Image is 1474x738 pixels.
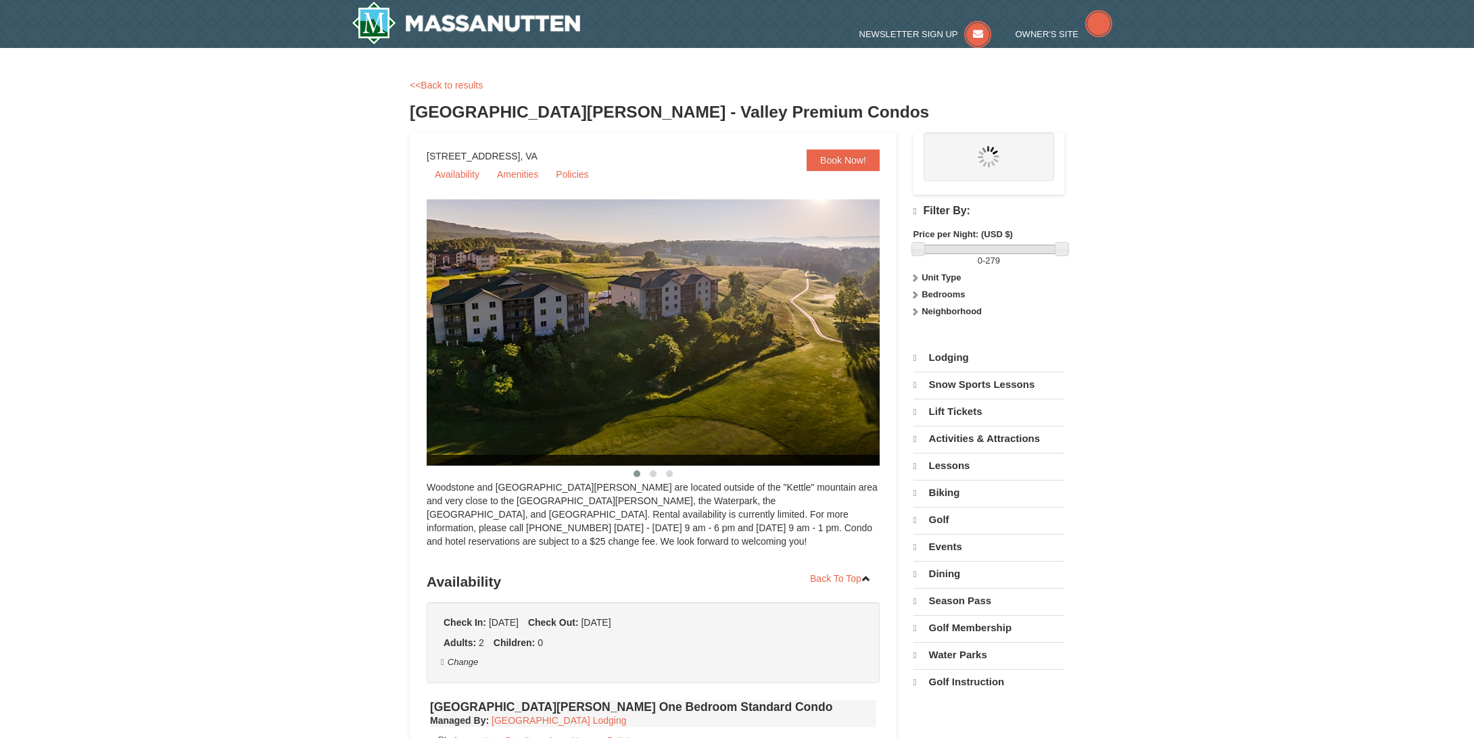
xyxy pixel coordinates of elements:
h4: [GEOGRAPHIC_DATA][PERSON_NAME] One Bedroom Standard Condo [430,700,876,714]
a: Snow Sports Lessons [913,372,1064,397]
button: Change [440,655,479,670]
strong: Price per Night: (USD $) [913,229,1013,239]
a: Book Now! [807,149,880,171]
h3: Availability [427,568,880,595]
span: Newsletter Sign Up [859,29,958,39]
strong: Unit Type [922,272,961,282]
a: Back To Top [801,568,880,589]
span: Managed By [430,715,485,726]
strong: Adults: [444,637,476,648]
img: 19219041-4-ec11c166.jpg [427,199,913,466]
a: Lift Tickets [913,399,1064,424]
a: Availability [427,164,488,184]
strong: Check In: [444,617,486,628]
a: Massanutten Resort [352,1,580,45]
a: Water Parks [913,642,1064,668]
span: [DATE] [581,617,611,628]
a: [GEOGRAPHIC_DATA] Lodging [492,715,626,726]
span: 2 [479,637,484,648]
a: Owner's Site [1016,29,1113,39]
a: Newsletter Sign Up [859,29,992,39]
a: Lessons [913,453,1064,478]
img: wait.gif [978,146,999,168]
span: [DATE] [489,617,519,628]
strong: Children: [494,637,535,648]
a: Amenities [489,164,546,184]
img: Massanutten Resort Logo [352,1,580,45]
a: Biking [913,480,1064,506]
a: Season Pass [913,588,1064,614]
a: <<Back to results [410,80,483,91]
a: Dining [913,561,1064,587]
span: Owner's Site [1016,29,1079,39]
strong: Bedrooms [922,289,965,299]
span: 0 [978,255,982,266]
div: Woodstone and [GEOGRAPHIC_DATA][PERSON_NAME] are located outside of the "Kettle" mountain area an... [427,481,880,562]
h4: Filter By: [913,205,1064,218]
strong: Check Out: [528,617,579,628]
a: Policies [548,164,596,184]
span: 0 [538,637,543,648]
strong: : [430,715,489,726]
a: Golf Membership [913,615,1064,641]
a: Golf [913,507,1064,533]
a: Events [913,534,1064,560]
a: Golf Instruction [913,669,1064,695]
a: Activities & Attractions [913,426,1064,451]
label: - [913,254,1064,268]
h3: [GEOGRAPHIC_DATA][PERSON_NAME] - Valley Premium Condos [410,99,1064,126]
a: Lodging [913,345,1064,370]
strong: Neighborhood [922,306,982,316]
span: 279 [985,255,1000,266]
